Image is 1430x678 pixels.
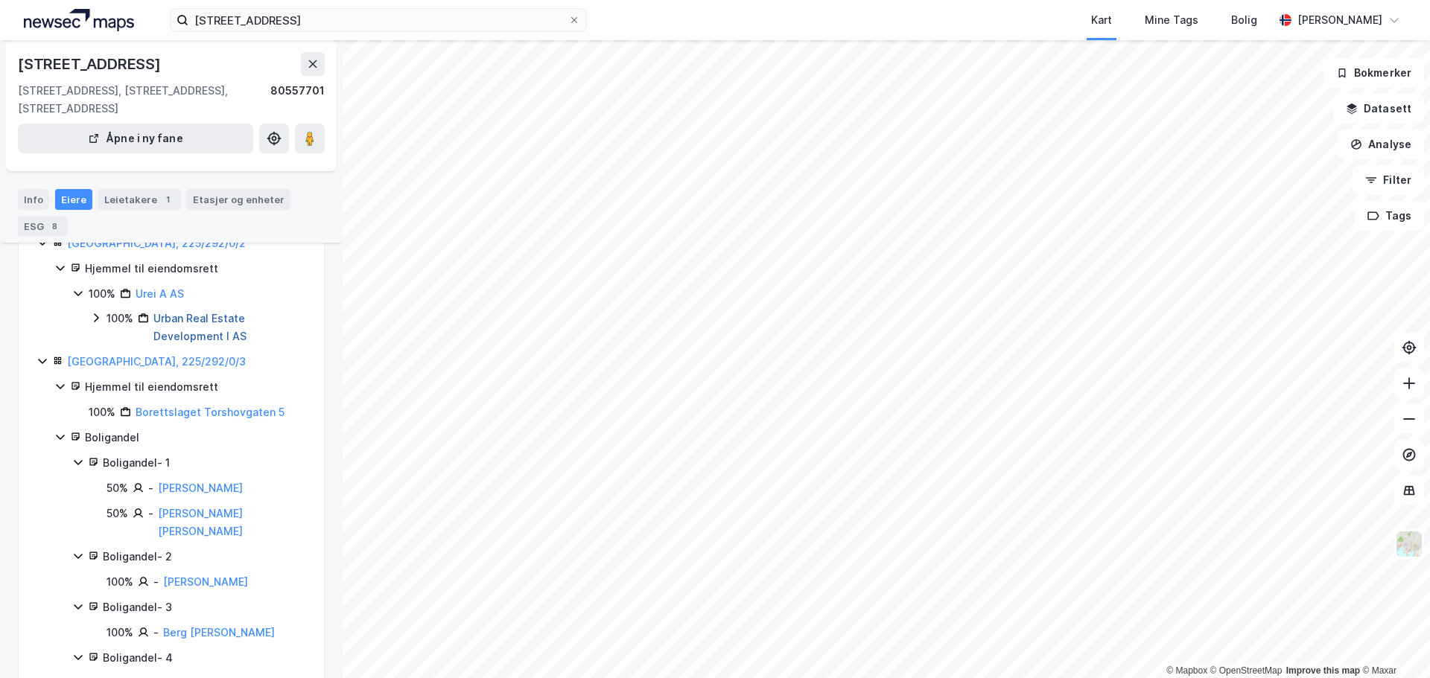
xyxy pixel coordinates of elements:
[18,216,68,237] div: ESG
[18,82,270,118] div: [STREET_ADDRESS], [STREET_ADDRESS], [STREET_ADDRESS]
[1166,665,1207,676] a: Mapbox
[67,355,246,368] a: [GEOGRAPHIC_DATA], 225/292/0/3
[1091,11,1112,29] div: Kart
[1395,530,1423,558] img: Z
[85,260,306,278] div: Hjemmel til eiendomsrett
[107,624,133,642] div: 100%
[153,624,159,642] div: -
[107,573,133,591] div: 100%
[153,573,159,591] div: -
[193,193,285,206] div: Etasjer og enheter
[1145,11,1198,29] div: Mine Tags
[1297,11,1382,29] div: [PERSON_NAME]
[85,429,306,447] div: Boligandel
[160,192,175,207] div: 1
[18,124,253,153] button: Åpne i ny fane
[103,649,306,667] div: Boligandel - 4
[103,548,306,566] div: Boligandel - 2
[89,285,115,303] div: 100%
[85,378,306,396] div: Hjemmel til eiendomsrett
[55,189,92,210] div: Eiere
[107,310,133,327] div: 100%
[158,507,243,537] a: [PERSON_NAME] [PERSON_NAME]
[136,406,285,418] a: Borettslaget Torshovgaten 5
[1231,11,1257,29] div: Bolig
[1356,607,1430,678] iframe: Chat Widget
[158,482,243,494] a: [PERSON_NAME]
[1338,129,1424,159] button: Analyse
[67,237,246,249] a: [GEOGRAPHIC_DATA], 225/292/0/2
[148,479,153,497] div: -
[1355,201,1424,231] button: Tags
[1323,58,1424,88] button: Bokmerker
[1210,665,1283,676] a: OpenStreetMap
[1286,665,1360,676] a: Improve this map
[188,9,568,31] input: Søk på adresse, matrikkel, gårdeiere, leietakere eller personer
[136,287,184,300] a: Urei A AS
[18,52,164,76] div: [STREET_ADDRESS]
[1333,94,1424,124] button: Datasett
[103,598,306,616] div: Boligandel - 3
[163,626,275,639] a: Berg [PERSON_NAME]
[163,575,248,588] a: [PERSON_NAME]
[1356,607,1430,678] div: Kontrollprogram for chat
[107,479,128,497] div: 50%
[98,189,181,210] div: Leietakere
[148,505,153,522] div: -
[18,189,49,210] div: Info
[107,505,128,522] div: 50%
[153,312,247,342] a: Urban Real Estate Development I AS
[270,82,325,118] div: 80557701
[103,454,306,472] div: Boligandel - 1
[89,403,115,421] div: 100%
[1353,165,1424,195] button: Filter
[24,9,134,31] img: logo.a4113a55bc3d86da70a041830d287a7e.svg
[47,219,62,234] div: 8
